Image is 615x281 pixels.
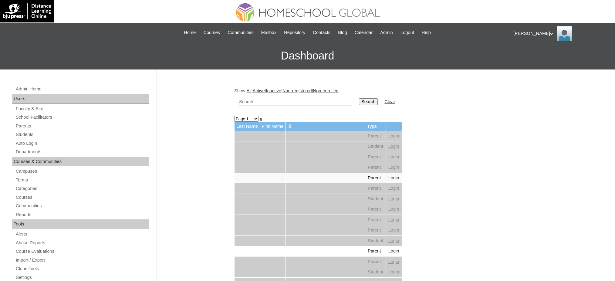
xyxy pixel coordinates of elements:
span: Home [184,29,196,36]
a: All [247,88,252,93]
a: Auto Login [15,140,149,147]
a: Campuses [15,168,149,175]
a: Inactive [266,88,281,93]
a: School Facilitators [15,113,149,121]
a: Clear [384,99,395,104]
a: Clone Tools [15,265,149,273]
div: Users [12,94,149,104]
a: Students [15,131,149,138]
td: Parent [365,246,386,256]
td: Parent [365,131,386,141]
a: Non-registered [282,88,312,93]
a: Communities [15,202,149,210]
td: Student [365,194,386,204]
a: Communities [225,29,257,36]
a: Login [388,238,399,243]
a: Active [253,88,265,93]
td: Parent [365,215,386,225]
td: Type [365,122,386,131]
a: Courses [200,29,223,36]
a: Login [388,196,399,201]
a: Admin Home [15,85,149,93]
div: Show: | | | | [234,88,535,109]
span: Calendar [355,29,373,36]
a: Login [388,154,399,159]
input: Search [359,98,378,105]
td: Parent [365,257,386,267]
a: Contacts [310,29,333,36]
td: Parent [365,152,386,162]
a: Login [388,249,399,253]
a: Login [388,259,399,264]
a: Login [388,207,399,212]
div: Tools [12,219,149,229]
a: Login [388,134,399,138]
td: Last Name [235,122,260,131]
a: Help [419,29,434,36]
span: Repository [284,29,305,36]
input: Search [238,98,352,106]
span: Blog [338,29,347,36]
img: Ariane Ebuen [557,26,572,41]
a: Home [181,29,199,36]
a: Terms [15,176,149,184]
span: Mailbox [261,29,277,36]
a: Login [388,144,399,149]
td: Student [365,267,386,277]
td: First Name [260,122,286,131]
a: Non-enrolled [313,88,339,93]
a: Login [388,186,399,191]
div: Courses & Communities [12,157,149,167]
a: Parents [15,122,149,130]
td: Student [365,141,386,152]
a: Abuse Reports [15,239,149,247]
td: Id [286,122,365,131]
span: Help [422,29,431,36]
td: Parent [365,183,386,194]
div: [PERSON_NAME] [514,26,609,41]
a: Import / Export [15,256,149,264]
a: Login [388,217,399,222]
a: Blog [335,29,350,36]
span: Communities [228,29,254,36]
a: Faculty & Staff [15,105,149,113]
a: Course Evaluations [15,248,149,255]
a: Courses [15,194,149,201]
a: Admin [377,29,396,36]
a: » [260,116,262,121]
td: Parent [365,204,386,215]
a: Login [388,165,399,170]
td: Parent [365,225,386,235]
a: Alerts [15,230,149,238]
td: Parent [365,173,386,183]
span: Logout [400,29,414,36]
a: Login [388,269,399,274]
a: Repository [281,29,308,36]
td: Parent [365,162,386,173]
h3: Dashboard [3,42,612,69]
td: Student [365,236,386,246]
img: logo-white.png [3,3,51,19]
a: Calendar [352,29,376,36]
a: Categories [15,185,149,192]
a: Logout [397,29,417,36]
a: Reports [15,211,149,218]
a: Login [388,175,399,180]
a: Login [388,228,399,232]
span: Contacts [313,29,330,36]
span: Admin [380,29,393,36]
a: Mailbox [258,29,280,36]
span: Courses [203,29,220,36]
a: Departments [15,148,149,156]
